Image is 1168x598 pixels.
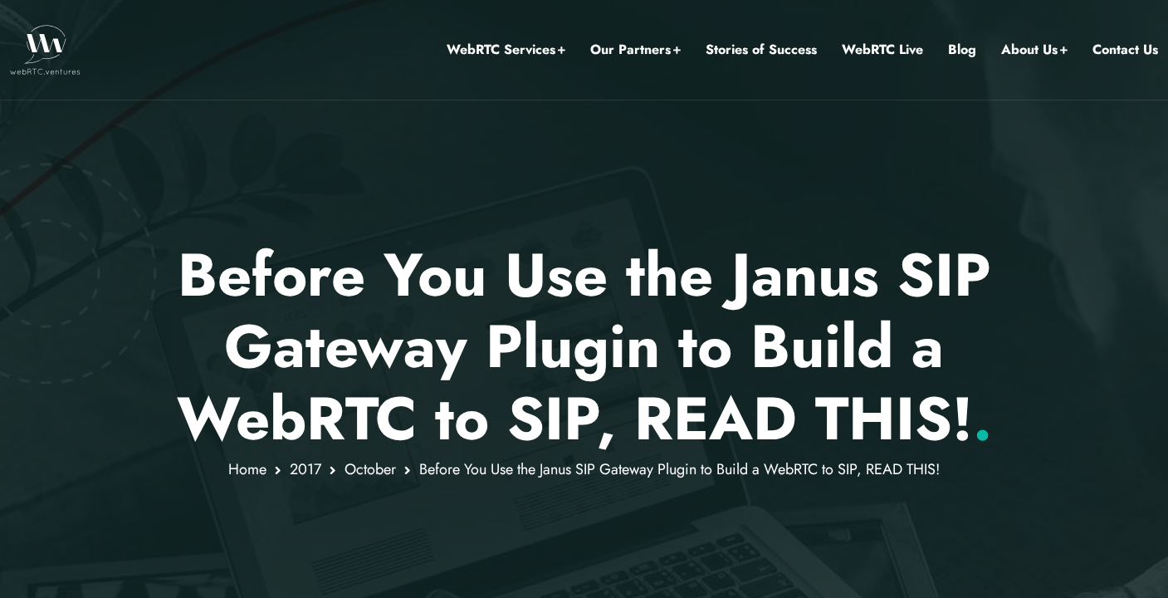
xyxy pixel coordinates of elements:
span: . [973,375,992,462]
a: Home [228,458,266,480]
img: WebRTC.ventures [10,25,81,75]
p: Before You Use the Janus SIP Gateway Plugin to Build a WebRTC to SIP, READ THIS! [98,239,1070,454]
a: Stories of Success [706,39,817,61]
a: About Us [1001,39,1068,61]
a: October [345,458,396,480]
a: Blog [948,39,976,61]
a: Contact Us [1092,39,1158,61]
a: WebRTC Services [447,39,565,61]
span: Before You Use the Janus SIP Gateway Plugin to Build a WebRTC to SIP, READ THIS! [419,458,940,480]
a: WebRTC Live [842,39,923,61]
a: Our Partners [590,39,681,61]
a: 2017 [290,458,321,480]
